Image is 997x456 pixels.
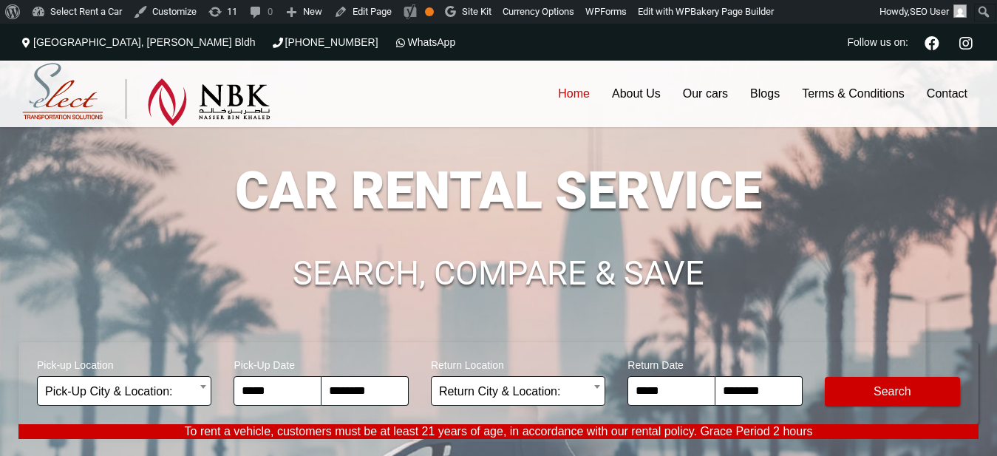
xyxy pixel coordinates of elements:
span: Pick-Up Date [234,350,408,376]
span: Return Date [627,350,802,376]
span: Pick-Up City & Location: [37,376,211,406]
span: Return Location [431,350,605,376]
li: Follow us on: [844,24,912,61]
a: Home [547,61,601,127]
a: About Us [601,61,672,127]
img: Select Rent a Car [22,63,270,126]
a: WhatsApp [393,36,456,48]
h1: SEARCH, COMPARE & SAVE [18,256,979,290]
div: [GEOGRAPHIC_DATA], [PERSON_NAME] Bldh [18,24,263,61]
a: Blogs [739,61,791,127]
span: Return City & Location: [431,376,605,406]
button: Modify Search [825,377,960,406]
div: OK [425,7,434,16]
span: Site Kit [462,6,491,17]
span: Pick-Up City & Location: [45,377,203,406]
span: SEO User [910,6,949,17]
a: Contact [916,61,979,127]
span: Pick-up Location [37,350,211,376]
p: To rent a vehicle, customers must be at least 21 years of age, in accordance with our rental poli... [18,424,979,439]
a: Instagram [953,34,979,50]
a: Facebook [919,34,945,50]
a: [PHONE_NUMBER] [270,36,378,48]
a: Our cars [672,61,739,127]
a: Terms & Conditions [791,61,916,127]
h1: CAR RENTAL SERVICE [18,165,979,217]
span: Return City & Location: [439,377,597,406]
